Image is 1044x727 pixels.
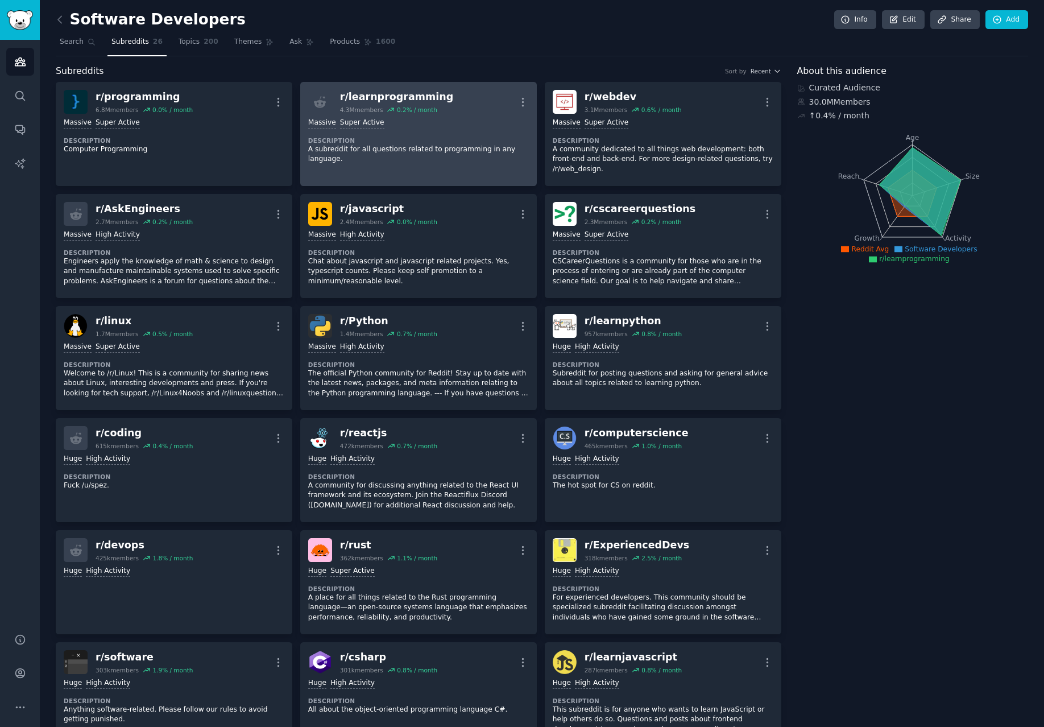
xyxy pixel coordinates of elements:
[553,426,577,450] img: computerscience
[96,650,193,664] div: r/ software
[905,245,977,253] span: Software Developers
[585,538,690,552] div: r/ ExperiencedDevs
[340,426,437,440] div: r/ reactjs
[553,257,773,287] p: CSCareerQuestions is a community for those who are in the process of entering or are already part...
[340,554,383,562] div: 362k members
[575,454,619,465] div: High Activity
[56,418,292,522] a: r/coding615kmembers0.4% / monthHugeHigh ActivityDescriptionFuck /u/spez.
[585,106,628,114] div: 3.1M members
[96,342,140,353] div: Super Active
[96,538,193,552] div: r/ devops
[879,255,949,263] span: r/learnprogramming
[64,361,284,369] dt: Description
[56,194,292,298] a: r/AskEngineers2.7Mmembers0.2% / monthMassiveHigh ActivityDescriptionEngineers apply the knowledge...
[64,314,88,338] img: linux
[575,678,619,689] div: High Activity
[797,64,886,79] span: About this audience
[545,82,781,186] a: webdevr/webdev3.1Mmembers0.6% / monthMassiveSuper ActiveDescriptionA community dedicated to all t...
[308,678,326,689] div: Huge
[585,426,689,440] div: r/ computerscience
[553,90,577,114] img: webdev
[575,342,619,353] div: High Activity
[930,10,979,30] a: Share
[585,442,628,450] div: 465k members
[641,666,682,674] div: 0.8 % / month
[175,33,222,56] a: Topics200
[585,118,629,129] div: Super Active
[641,218,682,226] div: 0.2 % / month
[376,37,395,47] span: 1600
[797,82,1029,94] div: Curated Audience
[96,230,140,241] div: High Activity
[585,90,682,104] div: r/ webdev
[553,249,773,257] dt: Description
[96,314,193,328] div: r/ linux
[64,454,82,465] div: Huge
[308,585,529,593] dt: Description
[585,218,628,226] div: 2.3M members
[308,566,326,577] div: Huge
[553,314,577,338] img: learnpython
[64,90,88,114] img: programming
[553,342,571,353] div: Huge
[340,202,437,216] div: r/ javascript
[230,33,278,56] a: Themes
[851,245,889,253] span: Reddit Avg
[330,454,375,465] div: High Activity
[397,218,437,226] div: 0.0 % / month
[854,234,879,242] tspan: Growth
[585,314,682,328] div: r/ learnpython
[553,454,571,465] div: Huge
[56,64,104,79] span: Subreddits
[153,37,163,47] span: 26
[56,33,100,56] a: Search
[340,118,384,129] div: Super Active
[96,106,139,114] div: 6.8M members
[64,137,284,144] dt: Description
[641,442,682,450] div: 1.0 % / month
[300,82,537,186] a: r/learnprogramming4.3Mmembers0.2% / monthMassiveSuper ActiveDescriptionA subreddit for all questi...
[553,593,773,623] p: For experienced developers. This community should be specialized subreddit facilitating discussio...
[64,678,82,689] div: Huge
[96,554,139,562] div: 425k members
[152,218,193,226] div: 0.2 % / month
[300,418,537,522] a: reactjsr/reactjs472kmembers0.7% / monthHugeHigh ActivityDescriptionA community for discussing any...
[553,202,577,226] img: cscareerquestions
[340,314,437,328] div: r/ Python
[553,481,773,491] p: The hot spot for CS on reddit.
[96,118,140,129] div: Super Active
[56,82,292,186] a: programmingr/programming6.8Mmembers0.0% / monthMassiveSuper ActiveDescriptionComputer Programming
[545,418,781,522] a: computersciencer/computerscience465kmembers1.0% / monthHugeHigh ActivityDescriptionThe hot spot f...
[553,144,773,175] p: A community dedicated to all things web development: both front-end and back-end. For more design...
[204,37,218,47] span: 200
[86,454,130,465] div: High Activity
[300,194,537,298] a: javascriptr/javascript2.4Mmembers0.0% / monthMassiveHigh ActivityDescriptionChat about javascript...
[308,257,529,287] p: Chat about javascript and javascript related projects. Yes, typescript counts. Please keep self p...
[553,566,571,577] div: Huge
[340,342,384,353] div: High Activity
[86,566,130,577] div: High Activity
[397,554,437,562] div: 1.1 % / month
[809,110,869,122] div: ↑ 0.4 % / month
[585,554,628,562] div: 318k members
[64,481,284,491] p: Fuck /u/spez.
[179,37,200,47] span: Topics
[111,37,149,47] span: Subreddits
[64,342,92,353] div: Massive
[545,306,781,410] a: learnpythonr/learnpython957kmembers0.8% / monthHugeHigh ActivityDescriptionSubreddit for posting ...
[340,666,383,674] div: 301k members
[553,361,773,369] dt: Description
[585,666,628,674] div: 287k members
[64,144,284,155] p: Computer Programming
[64,697,284,705] dt: Description
[308,538,332,562] img: rust
[585,330,628,338] div: 957k members
[96,218,139,226] div: 2.7M members
[308,426,332,450] img: reactjs
[553,697,773,705] dt: Description
[553,118,581,129] div: Massive
[985,10,1028,30] a: Add
[308,454,326,465] div: Huge
[797,96,1029,108] div: 30.0M Members
[397,442,437,450] div: 0.7 % / month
